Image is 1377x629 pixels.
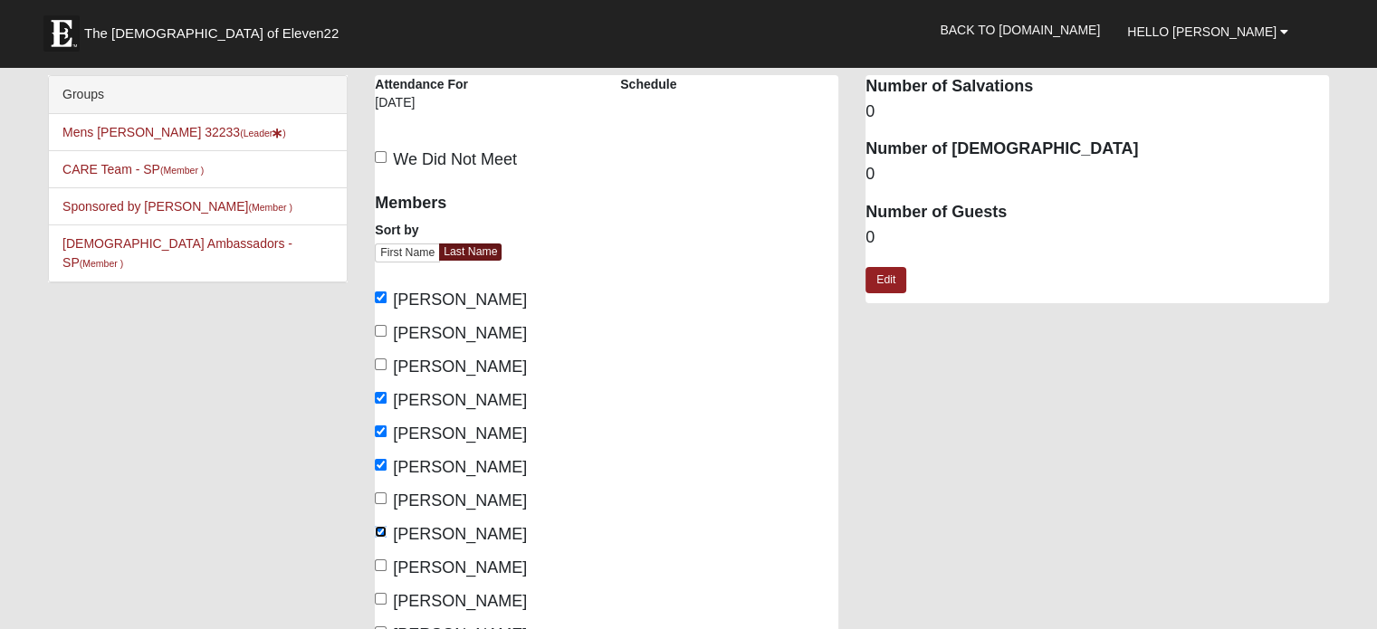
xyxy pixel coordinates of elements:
[375,221,418,239] label: Sort by
[375,151,387,163] input: We Did Not Meet
[1127,24,1277,39] span: Hello [PERSON_NAME]
[375,526,387,538] input: [PERSON_NAME]
[865,100,1329,124] dd: 0
[393,558,527,577] span: [PERSON_NAME]
[393,357,527,376] span: [PERSON_NAME]
[62,236,292,270] a: [DEMOGRAPHIC_DATA] Ambassadors - SP(Member )
[80,258,123,269] small: (Member )
[43,15,80,52] img: Eleven22 logo
[865,267,906,293] a: Edit
[439,243,502,261] a: Last Name
[62,162,204,176] a: CARE Team - SP(Member )
[865,138,1329,161] dt: Number of [DEMOGRAPHIC_DATA]
[375,75,468,93] label: Attendance For
[393,324,527,342] span: [PERSON_NAME]
[375,194,593,214] h4: Members
[62,125,286,139] a: Mens [PERSON_NAME] 32233(Leader)
[34,6,397,52] a: The [DEMOGRAPHIC_DATA] of Eleven22
[393,391,527,409] span: [PERSON_NAME]
[393,424,527,443] span: [PERSON_NAME]
[393,491,527,510] span: [PERSON_NAME]
[926,7,1114,52] a: Back to [DOMAIN_NAME]
[1114,9,1302,54] a: Hello [PERSON_NAME]
[865,226,1329,250] dd: 0
[375,392,387,404] input: [PERSON_NAME]
[393,150,517,168] span: We Did Not Meet
[375,243,440,262] a: First Name
[375,492,387,504] input: [PERSON_NAME]
[620,75,676,93] label: Schedule
[375,593,387,605] input: [PERSON_NAME]
[393,291,527,309] span: [PERSON_NAME]
[865,201,1329,224] dt: Number of Guests
[865,163,1329,186] dd: 0
[865,75,1329,99] dt: Number of Salvations
[375,459,387,471] input: [PERSON_NAME]
[375,425,387,437] input: [PERSON_NAME]
[375,358,387,370] input: [PERSON_NAME]
[240,128,286,138] small: (Leader )
[375,325,387,337] input: [PERSON_NAME]
[248,202,292,213] small: (Member )
[375,559,387,571] input: [PERSON_NAME]
[62,199,292,214] a: Sponsored by [PERSON_NAME](Member )
[393,592,527,610] span: [PERSON_NAME]
[393,525,527,543] span: [PERSON_NAME]
[160,165,204,176] small: (Member )
[84,24,339,43] span: The [DEMOGRAPHIC_DATA] of Eleven22
[49,76,347,114] div: Groups
[375,93,470,124] div: [DATE]
[393,458,527,476] span: [PERSON_NAME]
[375,291,387,303] input: [PERSON_NAME]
